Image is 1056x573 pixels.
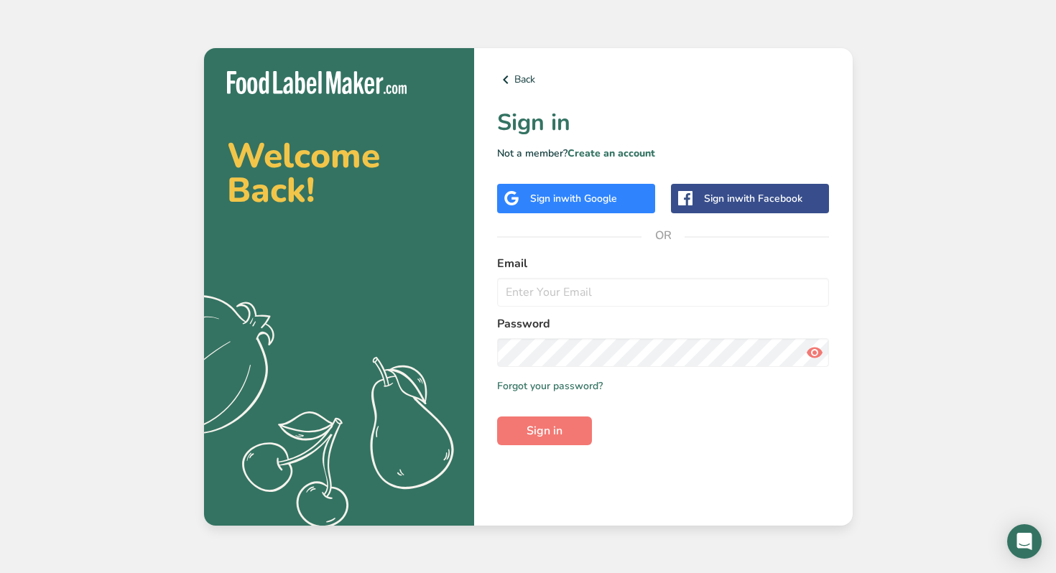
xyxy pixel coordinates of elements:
span: with Google [561,192,617,205]
span: Sign in [527,422,562,439]
a: Back [497,71,830,88]
div: Open Intercom Messenger [1007,524,1042,559]
a: Forgot your password? [497,378,603,393]
span: with Facebook [735,192,802,205]
p: Not a member? [497,146,830,161]
button: Sign in [497,416,592,445]
label: Password [497,315,830,332]
h1: Sign in [497,106,830,140]
label: Email [497,255,830,272]
div: Sign in [704,191,802,206]
div: Sign in [530,191,617,206]
h2: Welcome Back! [227,139,451,208]
img: Food Label Maker [227,71,407,95]
input: Enter Your Email [497,278,830,307]
a: Create an account [568,146,655,160]
span: OR [642,214,685,257]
